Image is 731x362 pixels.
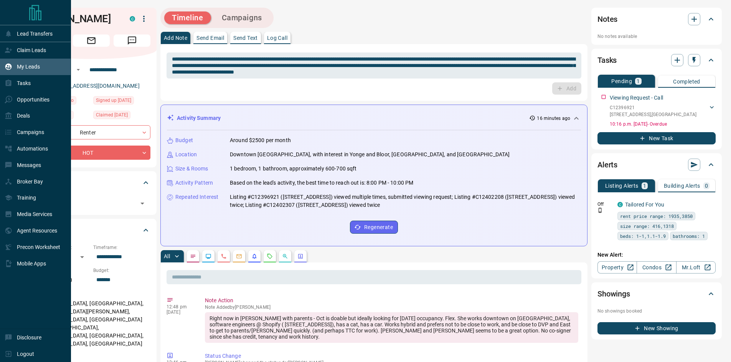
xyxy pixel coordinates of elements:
[610,111,696,118] p: [STREET_ADDRESS] , [GEOGRAPHIC_DATA]
[175,193,218,201] p: Repeated Interest
[205,253,211,259] svg: Lead Browsing Activity
[251,253,257,259] svg: Listing Alerts
[537,115,570,122] p: 16 minutes ago
[610,94,663,102] p: Viewing Request - Call
[167,304,193,310] p: 12:48 pm
[73,34,110,47] span: Email
[597,288,630,300] h2: Showings
[114,34,150,47] span: Message
[597,159,617,171] h2: Alerts
[625,201,664,208] a: Tailored For You
[267,35,287,41] p: Log Call
[597,33,716,40] p: No notes available
[32,13,118,25] h1: [PERSON_NAME]
[196,35,224,41] p: Send Email
[597,208,603,213] svg: Push Notification Only
[597,285,716,303] div: Showings
[230,136,291,144] p: Around $2500 per month
[610,103,716,120] div: C12396921[STREET_ADDRESS],[GEOGRAPHIC_DATA]
[130,16,135,21] div: condos.ca
[93,96,150,107] div: Fri Aug 08 2025
[236,253,242,259] svg: Emails
[175,179,213,187] p: Activity Pattern
[597,10,716,28] div: Notes
[175,165,208,173] p: Size & Rooms
[205,305,578,310] p: Note Added by [PERSON_NAME]
[164,35,187,41] p: Add Note
[597,322,716,334] button: New Showing
[282,253,288,259] svg: Opportunities
[214,11,270,24] button: Campaigns
[233,35,258,41] p: Send Text
[643,183,646,188] p: 1
[32,125,150,139] div: Renter
[605,183,639,188] p: Listing Alerts
[74,65,83,74] button: Open
[597,156,716,174] div: Alerts
[620,222,674,230] span: size range: 416,1318
[177,114,221,122] p: Activity Summary
[620,232,666,240] span: beds: 1-1,1.1-1.9
[597,54,617,66] h2: Tasks
[32,297,150,350] p: [GEOGRAPHIC_DATA], [GEOGRAPHIC_DATA], [GEOGRAPHIC_DATA][PERSON_NAME], [GEOGRAPHIC_DATA], [GEOGRAP...
[676,261,716,274] a: Mr.Loft
[637,79,640,84] p: 1
[597,261,637,274] a: Property
[164,11,211,24] button: Timeline
[205,352,578,360] p: Status Change
[190,253,196,259] svg: Notes
[96,111,128,119] span: Claimed [DATE]
[175,136,193,144] p: Budget
[267,253,273,259] svg: Requests
[32,221,150,239] div: Criteria
[137,198,148,209] button: Open
[32,174,150,192] div: Tags
[597,201,613,208] p: Off
[230,165,356,173] p: 1 bedroom, 1 bathroom, approximately 600-700 sqft
[597,51,716,69] div: Tasks
[350,221,398,234] button: Regenerate
[673,232,705,240] span: bathrooms: 1
[597,308,716,314] p: No showings booked
[297,253,304,259] svg: Agent Actions
[597,251,716,259] p: New Alert:
[167,111,581,125] div: Activity Summary16 minutes ago
[230,151,510,159] p: Downtown [GEOGRAPHIC_DATA], with interest in Yonge and Bloor, [GEOGRAPHIC_DATA], and [GEOGRAPHIC_...
[32,146,150,160] div: HOT
[611,79,632,84] p: Pending
[610,104,696,111] p: C12396921
[164,254,170,259] p: All
[93,244,150,251] p: Timeframe:
[705,183,708,188] p: 0
[673,79,700,84] p: Completed
[664,183,700,188] p: Building Alerts
[96,97,131,104] span: Signed up [DATE]
[620,212,693,220] span: rent price range: 1935,3850
[32,354,150,361] p: Motivation:
[93,111,150,121] div: Sat Aug 09 2025
[205,296,578,305] p: Note Action
[175,151,197,159] p: Location
[167,310,193,315] p: [DATE]
[32,290,150,297] p: Areas Searched:
[93,267,150,274] p: Budget:
[205,312,578,343] div: Right now in [PERSON_NAME] with parents - Oct is doable but ideally looking for [DATE] occupancy....
[53,83,140,89] a: [EMAIL_ADDRESS][DOMAIN_NAME]
[610,121,716,128] p: 10:16 p.m. [DATE] - Overdue
[617,202,623,207] div: condos.ca
[230,179,413,187] p: Based on the lead's activity, the best time to reach out is: 8:00 PM - 10:00 PM
[230,193,581,209] p: Listing #C12396921 ([STREET_ADDRESS]) viewed multiple times, submitted viewing request; Listing #...
[597,13,617,25] h2: Notes
[637,261,676,274] a: Condos
[597,132,716,144] button: New Task
[221,253,227,259] svg: Calls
